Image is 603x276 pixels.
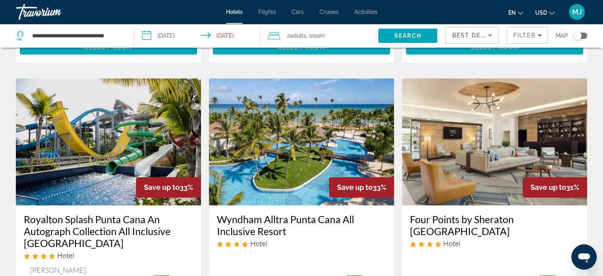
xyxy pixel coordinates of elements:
span: Adults [290,33,306,39]
button: Change language [508,7,523,18]
img: Four Points by Sheraton Puntacana Village [402,78,587,205]
a: Flights [258,9,276,15]
button: Select Room [406,40,583,54]
mat-select: Sort by [452,31,492,40]
a: Activities [354,9,377,15]
div: 4 star Hotel [24,251,193,260]
a: Select Room [213,42,390,50]
input: Search hotel destination [31,30,122,42]
span: 2 [287,30,306,41]
span: Room [311,33,325,39]
button: Toggle map [568,32,587,39]
a: Hotels [226,9,243,15]
span: MJ [572,8,582,16]
button: Filters [507,27,548,44]
button: Travelers: 2 adults, 0 children [260,24,378,48]
span: en [508,10,516,16]
button: Select Room [20,40,197,54]
span: Map [556,30,568,41]
div: 33% [329,177,394,197]
button: Select check in and out date [134,24,260,48]
span: Hotel [57,251,74,260]
iframe: Button to launch messaging window [571,244,597,270]
button: Search [378,29,437,43]
button: Select Room [213,40,390,54]
span: Save up to [337,183,373,191]
a: Select Room [20,42,197,50]
span: Save up to [144,183,180,191]
a: Wyndham Alltra Punta Cana All Inclusive Resort [217,213,386,237]
a: Royalton Splash Punta Cana An Autograph Collection All Inclusive [GEOGRAPHIC_DATA] [24,213,193,249]
img: Royalton Splash Punta Cana An Autograph Collection All Inclusive Resort & Casino [16,78,201,205]
button: User Menu [567,4,587,20]
a: Four Points by Sheraton [GEOGRAPHIC_DATA] [410,213,579,237]
div: 33% [136,177,201,197]
span: Save up to [530,183,566,191]
span: Hotel [250,239,267,248]
span: Search [394,33,421,39]
div: 4 star Hotel [217,239,386,248]
a: Select Room [406,42,583,50]
span: Best Deals [452,32,493,39]
span: Hotel [443,239,460,248]
a: Travorium [16,2,95,22]
span: , 1 [306,30,325,41]
a: Cars [292,9,304,15]
img: Wyndham Alltra Punta Cana All Inclusive Resort [209,78,394,205]
span: USD [535,10,547,16]
div: 4 star Hotel [410,239,579,248]
button: Change currency [535,7,555,18]
div: 31% [523,177,587,197]
a: Cruises [320,9,339,15]
span: Filter [513,32,536,39]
